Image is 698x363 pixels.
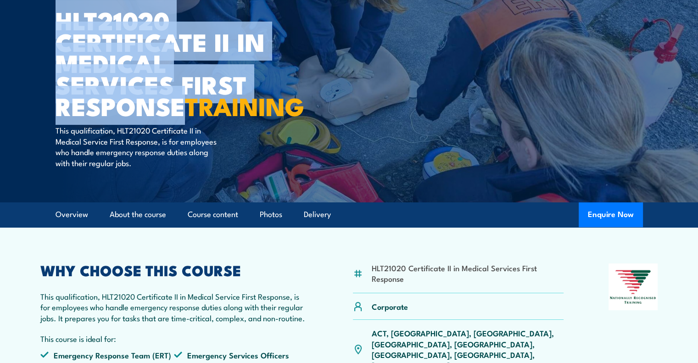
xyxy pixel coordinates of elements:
a: Photos [260,202,282,227]
p: This course is ideal for: [40,333,308,344]
button: Enquire Now [579,202,643,227]
a: About the course [110,202,166,227]
h2: WHY CHOOSE THIS COURSE [40,263,308,276]
a: Delivery [304,202,331,227]
p: This qualification, HLT21020 Certificate II in Medical Service First Response, is for employees w... [56,125,223,168]
p: This qualification, HLT21020 Certificate II in Medical Service First Response, is for employees w... [40,291,308,323]
h1: HLT21020 Certificate II in Medical Services First Response [56,9,282,117]
p: Corporate [372,301,408,312]
strong: TRAINING [185,86,304,124]
a: Overview [56,202,88,227]
li: HLT21020 Certificate II in Medical Services First Response [372,262,564,284]
img: Nationally Recognised Training logo. [609,263,658,310]
a: Course content [188,202,238,227]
